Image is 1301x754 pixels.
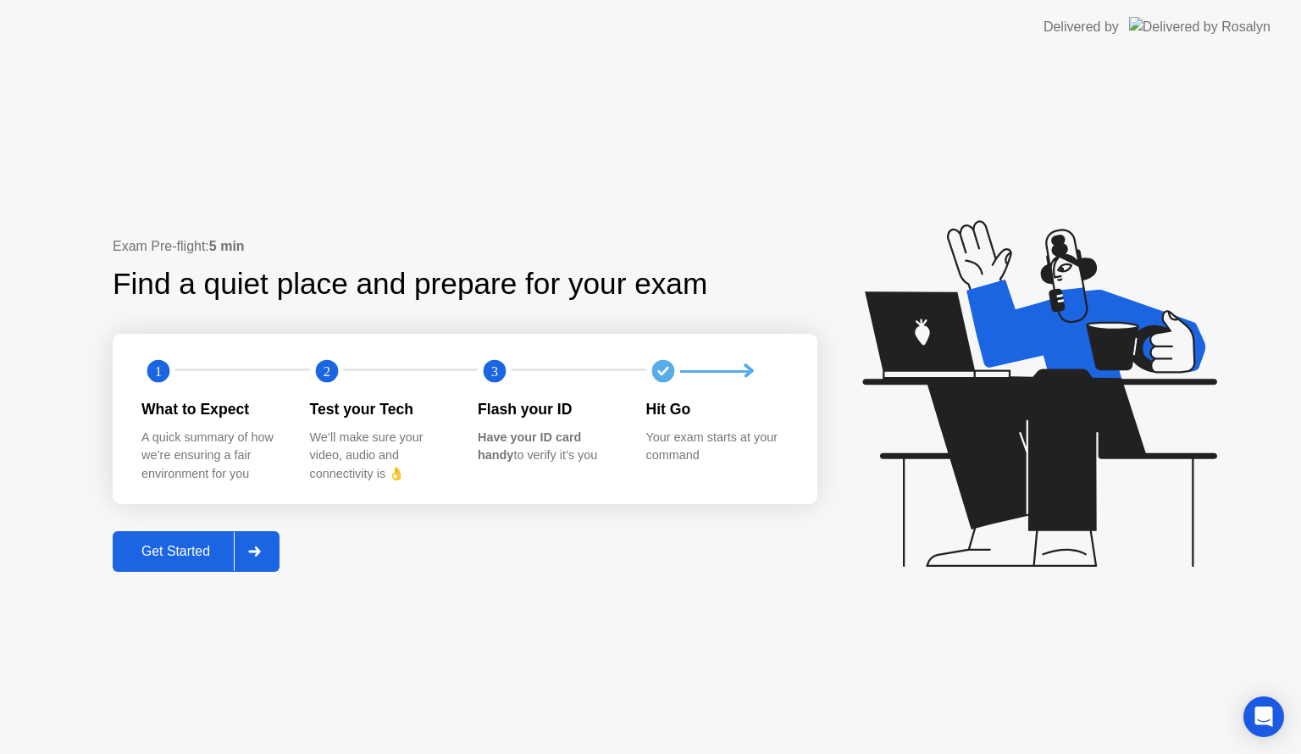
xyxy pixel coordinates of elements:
div: Flash your ID [478,398,619,420]
div: We’ll make sure your video, audio and connectivity is 👌 [310,429,451,484]
div: Get Started [118,544,234,559]
div: to verify it’s you [478,429,619,465]
b: 5 min [209,239,245,253]
img: Delivered by Rosalyn [1129,17,1271,36]
div: Find a quiet place and prepare for your exam [113,262,710,307]
div: Your exam starts at your command [646,429,788,465]
div: A quick summary of how we’re ensuring a fair environment for you [141,429,283,484]
button: Get Started [113,531,280,572]
div: Test your Tech [310,398,451,420]
div: Exam Pre-flight: [113,236,817,257]
text: 3 [491,363,498,380]
div: Hit Go [646,398,788,420]
b: Have your ID card handy [478,430,581,463]
div: Delivered by [1044,17,1119,37]
div: What to Expect [141,398,283,420]
text: 1 [155,363,162,380]
div: Open Intercom Messenger [1243,696,1284,737]
text: 2 [323,363,329,380]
